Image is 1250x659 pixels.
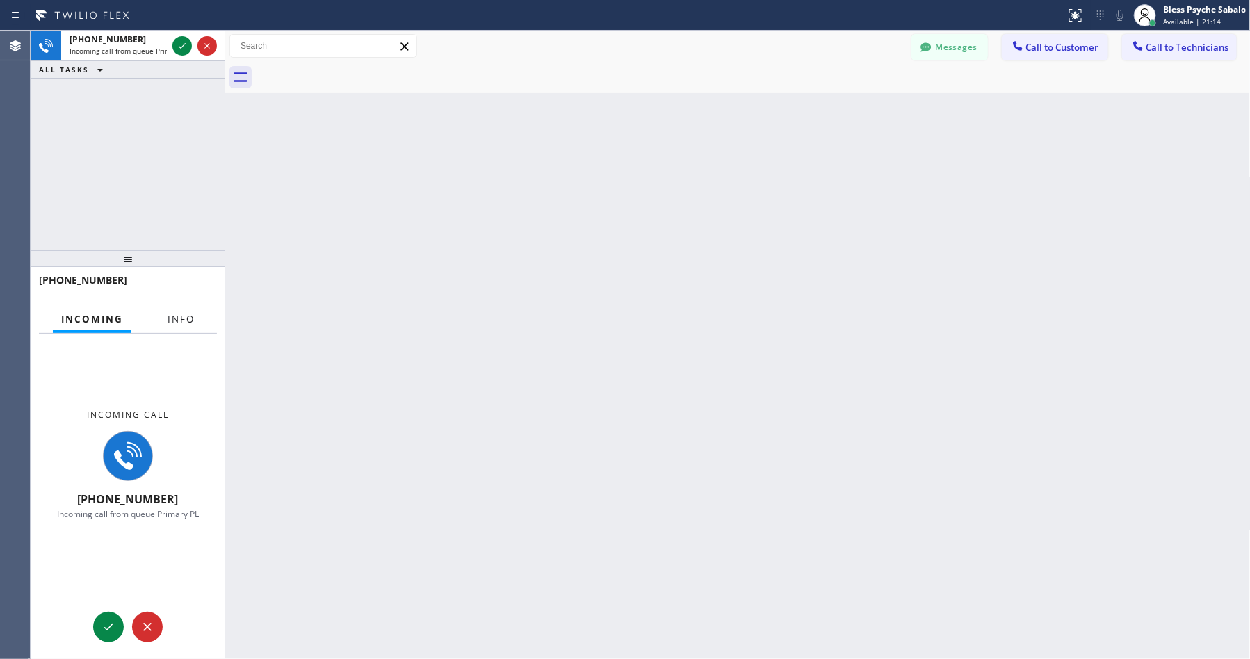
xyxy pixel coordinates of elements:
span: [PHONE_NUMBER] [70,33,146,45]
span: Incoming call from queue Primary PL [57,508,199,520]
span: Call to Customer [1026,41,1099,54]
button: Reject [197,36,217,56]
span: Call to Technicians [1146,41,1229,54]
span: Available | 21:14 [1163,17,1221,26]
input: Search [230,35,416,57]
span: ALL TASKS [39,65,89,74]
button: Mute [1110,6,1130,25]
span: Info [168,313,195,325]
button: Messages [911,34,988,60]
span: Incoming [61,313,123,325]
button: Call to Technicians [1122,34,1237,60]
button: Incoming [53,306,131,333]
button: Accept [93,612,124,642]
button: Accept [172,36,192,56]
div: Bless Psyche Sabalo [1163,3,1246,15]
button: ALL TASKS [31,61,117,78]
button: Reject [132,612,163,642]
button: Call to Customer [1002,34,1108,60]
span: Incoming call [87,409,169,421]
button: Info [159,306,203,333]
span: Incoming call from queue Primary PL [70,46,191,56]
span: [PHONE_NUMBER] [39,273,127,286]
span: [PHONE_NUMBER] [78,491,179,507]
